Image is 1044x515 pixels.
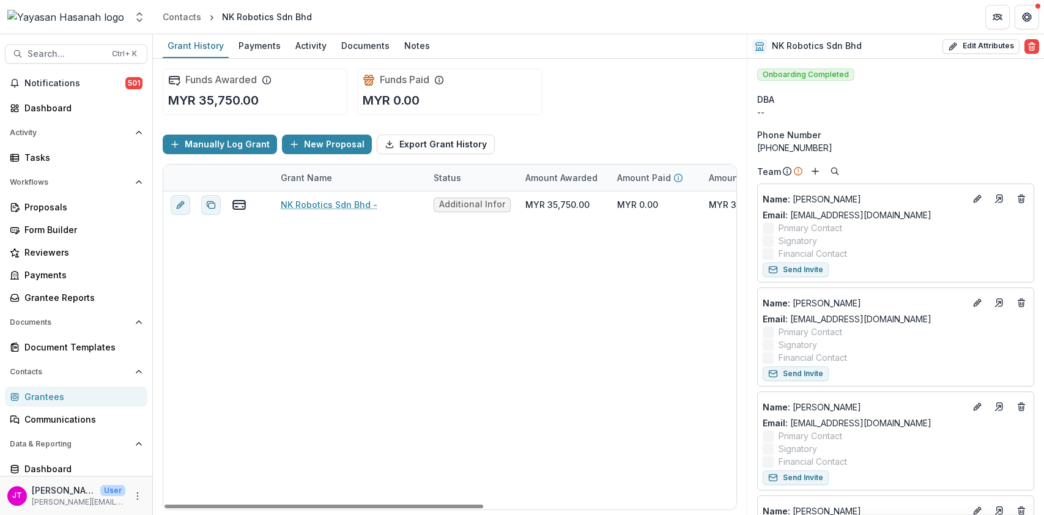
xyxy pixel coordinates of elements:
span: Email: [763,418,788,428]
a: Name: [PERSON_NAME] [763,193,965,206]
span: Workflows [10,178,130,187]
div: Documents [336,37,394,54]
a: Go to contact [990,397,1009,417]
div: Grantee Reports [24,291,138,304]
div: Amount Payable [702,165,793,191]
img: Yayasan Hasanah logo [7,10,124,24]
button: Open Contacts [5,362,147,382]
div: Grant History [163,37,229,54]
button: Send Invite [763,366,829,381]
div: Notes [399,37,435,54]
button: Edit [970,399,985,414]
div: Grant Name [273,171,339,184]
div: Ctrl + K [109,47,139,61]
div: Amount Awarded [518,171,605,184]
span: Name : [763,298,790,308]
button: Deletes [1014,191,1029,206]
span: Signatory [779,338,817,351]
p: User [100,485,125,496]
div: MYR 0.00 [617,198,658,211]
button: Duplicate proposal [201,195,221,215]
a: Grantee Reports [5,287,147,308]
a: Email: [EMAIL_ADDRESS][DOMAIN_NAME] [763,417,931,429]
button: Open Data & Reporting [5,434,147,454]
div: Dashboard [24,102,138,114]
span: Data & Reporting [10,440,130,448]
a: Form Builder [5,220,147,240]
div: Proposals [24,201,138,213]
h2: Funds Paid [380,74,429,86]
span: Financial Contact [779,351,847,364]
button: Search... [5,44,147,64]
span: Name : [763,194,790,204]
p: [PERSON_NAME][EMAIL_ADDRESS][DOMAIN_NAME] [32,497,125,508]
div: Amount Awarded [518,165,610,191]
button: Partners [985,5,1010,29]
div: Activity [291,37,331,54]
span: Additional Information Requested #1 [439,199,505,210]
button: More [130,489,145,503]
a: Notes [399,34,435,58]
a: Proposals [5,197,147,217]
div: Amount Paid [610,165,702,191]
button: Send Invite [763,470,829,485]
nav: breadcrumb [158,8,317,26]
div: NK Robotics Sdn Bhd [222,10,312,23]
a: Email: [EMAIL_ADDRESS][DOMAIN_NAME] [763,313,931,325]
p: [PERSON_NAME] [763,401,965,413]
a: Email: [EMAIL_ADDRESS][DOMAIN_NAME] [763,209,931,221]
a: NK Robotics Sdn Bhd - [281,198,377,211]
a: Grant History [163,34,229,58]
div: Status [426,165,518,191]
span: 501 [125,77,143,89]
div: Reviewers [24,246,138,259]
button: Send Invite [763,262,829,277]
button: Search [827,164,842,179]
span: Primary Contact [779,429,842,442]
a: Dashboard [5,98,147,118]
button: Add [808,164,823,179]
button: edit [171,195,190,215]
span: Onboarding Completed [757,69,854,81]
a: Name: [PERSON_NAME] [763,297,965,309]
p: Amount Payable [709,171,779,184]
span: Financial Contact [779,247,847,260]
span: Primary Contact [779,325,842,338]
a: Contacts [158,8,206,26]
a: Activity [291,34,331,58]
div: Communications [24,413,138,426]
a: Communications [5,409,147,429]
div: [PHONE_NUMBER] [757,141,1034,154]
a: Payments [234,34,286,58]
a: Grantees [5,387,147,407]
span: Name : [763,402,790,412]
button: Deletes [1014,295,1029,310]
button: Deletes [1014,399,1029,414]
div: Payments [24,269,138,281]
span: Email: [763,314,788,324]
div: Contacts [163,10,201,23]
a: Reviewers [5,242,147,262]
button: Open entity switcher [131,5,148,29]
p: Team [757,165,781,178]
a: Go to contact [990,189,1009,209]
span: Signatory [779,442,817,455]
div: Grant Name [273,165,426,191]
button: Delete [1024,39,1039,54]
a: Dashboard [5,459,147,479]
span: Email: [763,210,788,220]
button: Open Activity [5,123,147,143]
span: Contacts [10,368,130,376]
button: view-payments [232,198,246,212]
span: Notifications [24,78,125,89]
div: Status [426,171,468,184]
button: Export Grant History [377,135,495,154]
div: Josselyn Tan [12,492,22,500]
span: Signatory [779,234,817,247]
a: Documents [336,34,394,58]
button: Edit Attributes [942,39,1020,54]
